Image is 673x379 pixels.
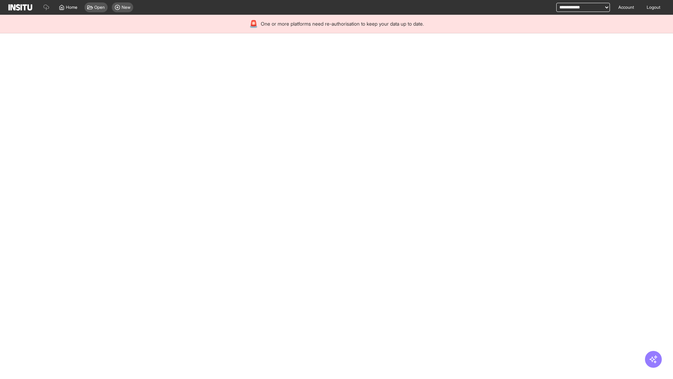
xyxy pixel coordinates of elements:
[261,20,424,27] span: One or more platforms need re-authorisation to keep your data up to date.
[94,5,105,10] span: Open
[8,4,32,11] img: Logo
[122,5,130,10] span: New
[249,19,258,29] div: 🚨
[66,5,77,10] span: Home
